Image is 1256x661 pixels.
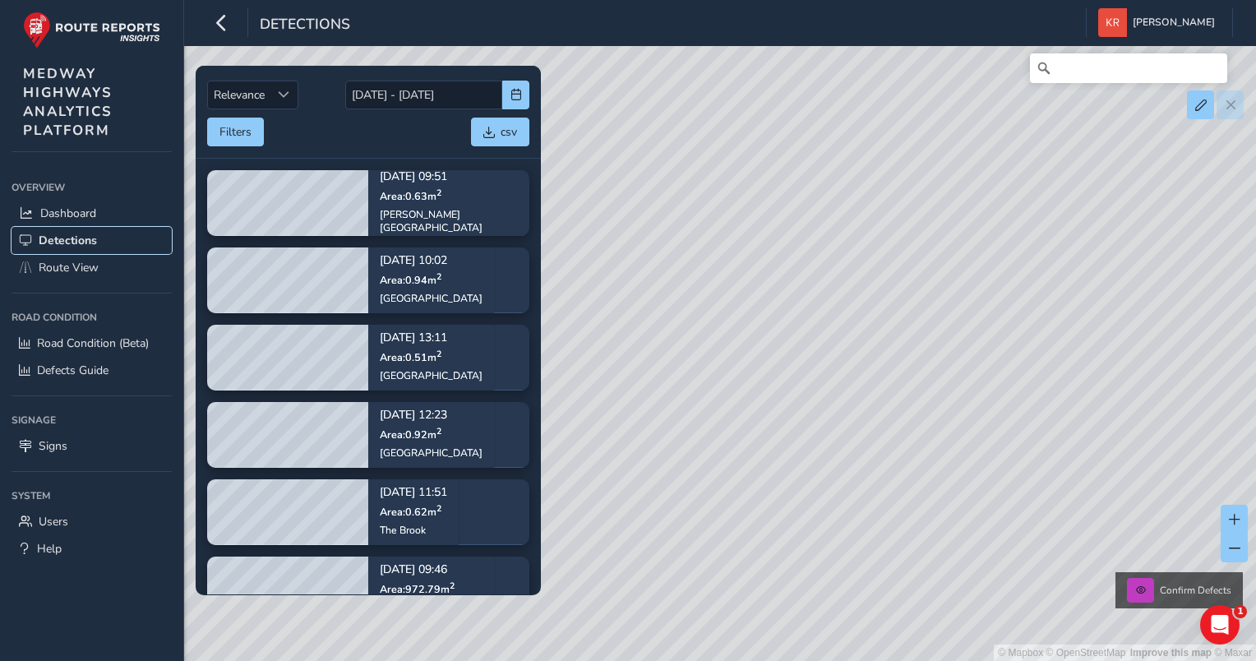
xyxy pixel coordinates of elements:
[450,580,455,592] sup: 2
[12,200,172,227] a: Dashboard
[380,273,441,287] span: Area: 0.94 m
[380,565,483,576] p: [DATE] 09:46
[23,64,113,140] span: MEDWAY HIGHWAYS ANALYTICS PLATFORM
[380,428,441,441] span: Area: 0.92 m
[380,333,483,344] p: [DATE] 13:11
[39,260,99,275] span: Route View
[12,227,172,254] a: Detections
[39,514,68,529] span: Users
[1098,8,1127,37] img: diamond-layout
[380,292,483,305] div: [GEOGRAPHIC_DATA]
[380,410,483,422] p: [DATE] 12:23
[37,335,149,351] span: Road Condition (Beta)
[380,172,518,183] p: [DATE] 09:51
[436,187,441,199] sup: 2
[207,118,264,146] button: Filters
[436,502,441,515] sup: 2
[37,363,109,378] span: Defects Guide
[39,233,97,248] span: Detections
[260,14,350,37] span: Detections
[12,305,172,330] div: Road Condition
[380,256,483,267] p: [DATE] 10:02
[40,206,96,221] span: Dashboard
[380,524,447,537] div: The Brook
[436,270,441,283] sup: 2
[380,189,441,203] span: Area: 0.63 m
[380,369,483,382] div: [GEOGRAPHIC_DATA]
[12,330,172,357] a: Road Condition (Beta)
[39,438,67,454] span: Signs
[501,124,517,140] span: csv
[380,582,455,596] span: Area: 972.79 m
[37,541,62,557] span: Help
[436,348,441,360] sup: 2
[436,425,441,437] sup: 2
[12,535,172,562] a: Help
[1234,605,1247,618] span: 1
[380,488,447,499] p: [DATE] 11:51
[12,483,172,508] div: System
[208,81,270,109] span: Relevance
[380,350,441,364] span: Area: 0.51 m
[270,81,298,109] div: Sort by Date
[12,254,172,281] a: Route View
[380,505,441,519] span: Area: 0.62 m
[380,208,518,234] div: [PERSON_NAME][GEOGRAPHIC_DATA]
[12,357,172,384] a: Defects Guide
[1133,8,1215,37] span: [PERSON_NAME]
[1160,584,1231,597] span: Confirm Defects
[380,446,483,460] div: [GEOGRAPHIC_DATA]
[12,408,172,432] div: Signage
[471,118,529,146] button: csv
[12,175,172,200] div: Overview
[23,12,160,49] img: rr logo
[1030,53,1227,83] input: Search
[1200,605,1240,645] iframe: Intercom live chat
[12,432,172,460] a: Signs
[12,508,172,535] a: Users
[1098,8,1221,37] button: [PERSON_NAME]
